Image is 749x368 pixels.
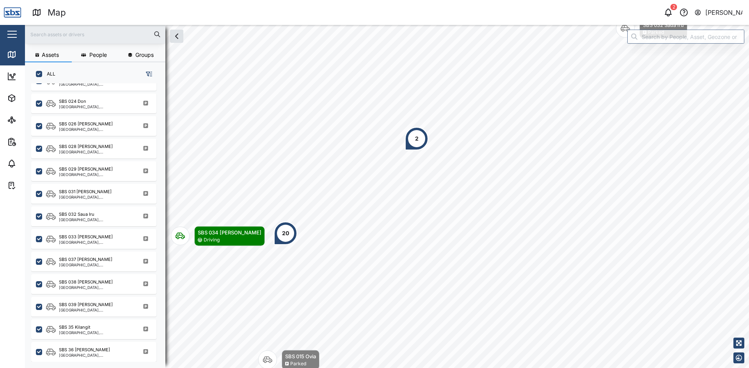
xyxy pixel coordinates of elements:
div: 2 [415,134,419,143]
span: Groups [135,52,154,58]
div: Reports [20,137,47,146]
div: Assets [20,94,44,102]
div: SBS 028 [PERSON_NAME] [59,143,113,150]
div: Sites [20,116,39,124]
div: [GEOGRAPHIC_DATA], [GEOGRAPHIC_DATA] [59,353,133,357]
div: Map marker [405,127,428,150]
div: Parked [648,29,664,36]
div: [GEOGRAPHIC_DATA], [GEOGRAPHIC_DATA] [59,105,133,109]
div: [GEOGRAPHIC_DATA], [GEOGRAPHIC_DATA] [59,173,133,176]
div: [GEOGRAPHIC_DATA], [GEOGRAPHIC_DATA] [59,285,133,289]
div: grid [31,83,165,362]
div: Dashboard [20,72,55,81]
img: Main Logo [4,4,21,21]
div: SBS 037 [PERSON_NAME] [59,256,112,263]
div: Alarms [20,159,44,168]
div: [GEOGRAPHIC_DATA], [GEOGRAPHIC_DATA] [59,240,133,244]
div: Parked [290,360,306,368]
button: [PERSON_NAME] [694,7,743,18]
div: Driving [204,236,220,244]
div: Map marker [616,19,687,39]
div: SBS 026 [PERSON_NAME] [59,121,113,127]
span: Assets [42,52,59,58]
div: SBS 36 [PERSON_NAME] [59,347,110,353]
div: [GEOGRAPHIC_DATA], [GEOGRAPHIC_DATA] [59,127,133,131]
div: Map [48,6,66,19]
div: SBS 35 Kilangit [59,324,91,331]
div: Map [20,50,38,59]
div: Map marker [274,222,297,245]
div: [GEOGRAPHIC_DATA], [GEOGRAPHIC_DATA] [59,82,133,86]
div: [GEOGRAPHIC_DATA], [GEOGRAPHIC_DATA] [59,195,133,199]
div: SBS 038 [PERSON_NAME] [59,279,113,285]
div: [GEOGRAPHIC_DATA], [GEOGRAPHIC_DATA] [59,263,133,267]
div: SBS 039 [PERSON_NAME] [59,301,113,308]
div: SBS 033 [PERSON_NAME] [59,234,113,240]
div: [GEOGRAPHIC_DATA], [GEOGRAPHIC_DATA] [59,308,133,312]
div: 2 [671,4,677,10]
span: People [89,52,107,58]
div: Map marker [171,226,265,246]
input: Search assets or drivers [30,28,161,40]
div: [PERSON_NAME] [705,8,743,18]
canvas: Map [25,25,749,368]
input: Search by People, Asset, Geozone or Place [627,30,744,44]
div: Tasks [20,181,42,190]
div: [GEOGRAPHIC_DATA], [GEOGRAPHIC_DATA] [59,150,133,154]
label: ALL [42,71,55,77]
div: SBS 024 Don [59,98,86,105]
div: [GEOGRAPHIC_DATA], [GEOGRAPHIC_DATA] [59,218,133,222]
div: SBS 029 [PERSON_NAME] [59,166,113,173]
div: SBS 032 Saua Iru [59,211,94,218]
div: SBS 034 [PERSON_NAME] [198,229,261,236]
div: [GEOGRAPHIC_DATA], [GEOGRAPHIC_DATA] [59,331,133,335]
div: 20 [282,229,289,238]
div: SBS 015 Ovia [285,352,316,360]
div: SBS 031 [PERSON_NAME] [59,188,112,195]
